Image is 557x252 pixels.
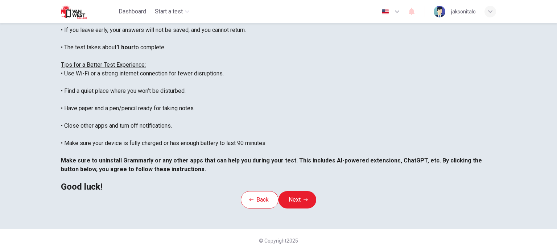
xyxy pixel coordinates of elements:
[434,6,445,17] img: Profile picture
[259,238,298,244] span: © Copyright 2025
[278,191,316,208] button: Next
[451,7,476,16] div: jaksonitalo
[381,9,390,15] img: en
[155,7,183,16] span: Start a test
[61,4,99,19] img: Van West logo
[119,7,146,16] span: Dashboard
[61,157,441,164] b: Make sure to uninstall Grammarly or any other apps that can help you during your test. This inclu...
[116,44,134,51] b: 1 hour
[61,61,146,68] u: Tips for a Better Test Experience:
[61,182,496,191] h2: Good luck!
[241,191,278,208] button: Back
[152,5,192,18] button: Start a test
[116,5,149,18] button: Dashboard
[61,4,116,19] a: Van West logo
